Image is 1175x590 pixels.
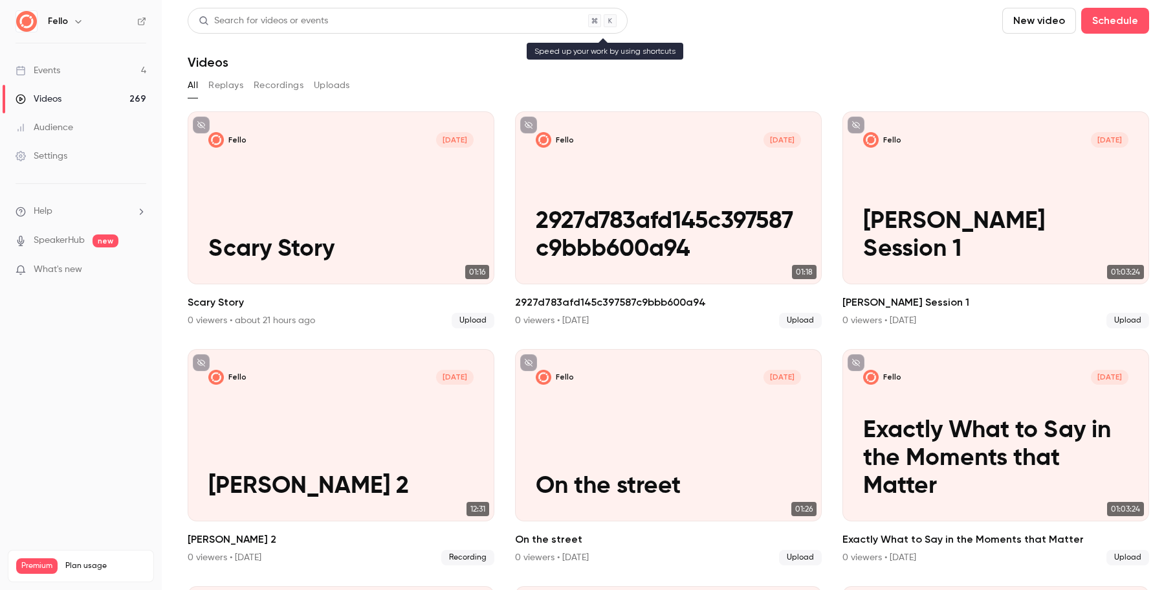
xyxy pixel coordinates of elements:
[34,263,82,277] span: What's new
[16,11,37,32] img: Fello
[556,135,574,145] p: Fello
[842,111,1149,328] li: Phil Jones Session 1
[441,550,494,565] span: Recording
[188,8,1149,582] section: Videos
[208,75,243,96] button: Replays
[143,76,218,85] div: Keywords by Traffic
[465,265,489,279] span: 01:16
[36,21,63,31] div: v 4.0.25
[536,370,551,385] img: On the street
[188,551,261,564] div: 0 viewers • [DATE]
[16,93,61,106] div: Videos
[16,64,60,77] div: Events
[556,372,574,382] p: Fello
[188,54,228,70] h1: Videos
[188,314,315,327] div: 0 viewers • about 21 hours ago
[842,349,1149,566] li: Exactly What to Say in the Moments that Matter
[1107,502,1144,516] span: 01:03:24
[515,111,822,328] li: 2927d783afd145c397587c9bbb600a94
[129,75,139,85] img: tab_keywords_by_traffic_grey.svg
[228,135,247,145] p: Fello
[34,234,85,247] a: SpeakerHub
[1106,313,1149,328] span: Upload
[1081,8,1149,34] button: Schedule
[515,551,589,564] div: 0 viewers • [DATE]
[515,532,822,547] h2: On the street
[21,21,31,31] img: logo_orange.svg
[188,75,198,96] button: All
[188,111,494,328] a: Scary StoryFello[DATE]Scary Story01:16Scary Story0 viewers • about 21 hours agoUpload
[791,502,817,516] span: 01:26
[48,15,68,28] h6: Fello
[515,349,822,566] a: On the streetFello[DATE]On the street01:26On the street0 viewers • [DATE]Upload
[863,208,1128,264] p: [PERSON_NAME] Session 1
[842,295,1149,310] h2: [PERSON_NAME] Session 1
[1107,265,1144,279] span: 01:03:24
[131,264,146,276] iframe: Noticeable Trigger
[863,417,1128,501] p: Exactly What to Say in the Moments that Matter
[1106,550,1149,565] span: Upload
[779,313,822,328] span: Upload
[842,349,1149,566] a: Exactly What to Say in the Moments that MatterFello[DATE]Exactly What to Say in the Moments that ...
[16,205,146,218] li: help-dropdown-opener
[763,132,802,148] span: [DATE]
[883,372,901,382] p: Fello
[842,551,916,564] div: 0 viewers • [DATE]
[193,354,210,371] button: unpublished
[16,150,67,163] div: Settings
[763,370,802,385] span: [DATE]
[188,349,494,566] a: Danielle 2Fello[DATE][PERSON_NAME] 212:31[PERSON_NAME] 20 viewers • [DATE]Recording
[536,208,801,264] p: 2927d783afd145c397587c9bbb600a94
[436,370,474,385] span: [DATE]
[515,314,589,327] div: 0 viewers • [DATE]
[515,349,822,566] li: On the street
[208,132,224,148] img: Scary Story
[208,370,224,385] img: Danielle 2
[1002,8,1076,34] button: New video
[842,314,916,327] div: 0 viewers • [DATE]
[93,234,118,247] span: new
[199,14,328,28] div: Search for videos or events
[452,313,494,328] span: Upload
[520,117,537,133] button: unpublished
[515,295,822,310] h2: 2927d783afd145c397587c9bbb600a94
[188,295,494,310] h2: Scary Story
[842,532,1149,547] h2: Exactly What to Say in the Moments that Matter
[34,205,52,218] span: Help
[863,132,879,148] img: Phil Jones Session 1
[842,111,1149,328] a: Phil Jones Session 1Fello[DATE][PERSON_NAME] Session 101:03:24[PERSON_NAME] Session 10 viewers • ...
[536,132,551,148] img: 2927d783afd145c397587c9bbb600a94
[536,473,801,501] p: On the street
[16,558,58,574] span: Premium
[779,550,822,565] span: Upload
[65,561,146,571] span: Plan usage
[520,354,537,371] button: unpublished
[436,132,474,148] span: [DATE]
[792,265,817,279] span: 01:18
[34,34,142,44] div: Domain: [DOMAIN_NAME]
[35,75,45,85] img: tab_domain_overview_orange.svg
[188,111,494,328] li: Scary Story
[208,473,474,501] p: [PERSON_NAME] 2
[49,76,116,85] div: Domain Overview
[193,117,210,133] button: unpublished
[848,117,864,133] button: unpublished
[848,354,864,371] button: unpublished
[188,349,494,566] li: Danielle 2
[1091,132,1129,148] span: [DATE]
[314,75,350,96] button: Uploads
[467,502,489,516] span: 12:31
[254,75,303,96] button: Recordings
[863,370,879,385] img: Exactly What to Say in the Moments that Matter
[188,532,494,547] h2: [PERSON_NAME] 2
[228,372,247,382] p: Fello
[21,34,31,44] img: website_grey.svg
[1091,370,1129,385] span: [DATE]
[883,135,901,145] p: Fello
[208,236,474,264] p: Scary Story
[515,111,822,328] a: 2927d783afd145c397587c9bbb600a94Fello[DATE]2927d783afd145c397587c9bbb600a9401:182927d783afd145c39...
[16,121,73,134] div: Audience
